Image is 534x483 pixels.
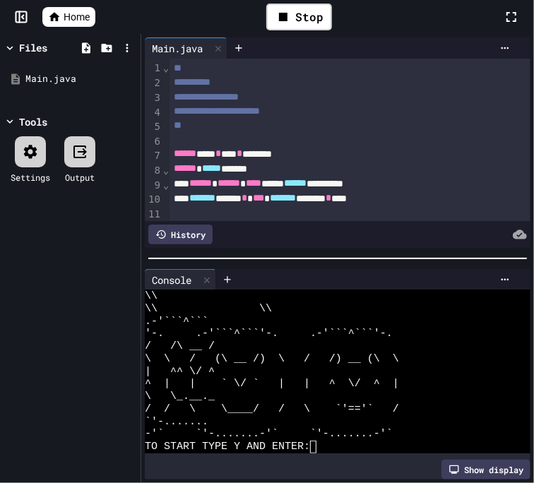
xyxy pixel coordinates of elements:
div: Console [145,273,198,287]
div: 8 [145,164,162,179]
span: \\ [145,290,158,303]
span: | ^^ \/ ^ [145,366,215,378]
span: TO START TYPE Y AND ENTER: [145,441,310,453]
div: 11 [145,208,162,222]
span: / / \ \____/ / \ `'=='` / [145,403,399,416]
div: Show display [441,460,530,479]
span: .-'```^``` [145,316,208,328]
span: Home [64,10,90,24]
span: / /\ __ / [145,340,215,353]
div: Settings [11,171,50,184]
div: 7 [145,149,162,164]
div: History [148,225,213,244]
span: \ \ / (\ __ /) \ / /) __ (\ \ [145,353,399,366]
span: \ \_.__._ [145,390,215,403]
div: Output [65,171,95,184]
div: 6 [145,135,162,149]
div: 10 [145,193,162,208]
div: Files [19,40,47,55]
div: Main.java [25,72,136,86]
div: 4 [145,106,162,121]
div: Main.java [145,41,210,56]
div: 5 [145,120,162,135]
span: Fold line [162,165,170,176]
span: `'-....... [145,416,208,429]
div: 2 [145,76,162,91]
span: '-. .-'```^```'-. .-'```^```'-. [145,328,393,340]
span: Fold line [162,179,170,191]
div: 1 [145,61,162,76]
div: 9 [145,179,162,193]
div: Tools [19,114,47,129]
a: Home [42,7,95,27]
div: Main.java [145,37,227,59]
span: \\ \\ [145,303,272,316]
span: -'` `'-.......-'` `'-.......-'` [145,428,393,441]
div: Stop [266,4,332,30]
span: ^ | | ` \/ ` | | ^ \/ ^ | [145,378,399,390]
div: 3 [145,91,162,106]
span: Fold line [162,62,170,73]
div: Console [145,269,216,290]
